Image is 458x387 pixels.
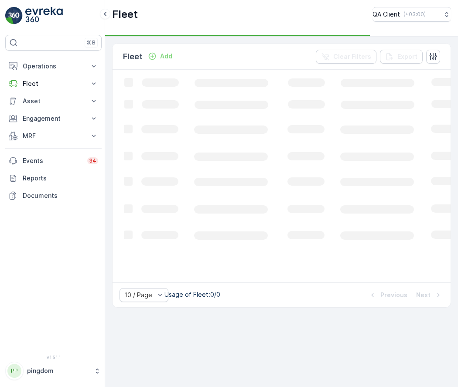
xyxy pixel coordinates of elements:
[164,290,220,299] p: Usage of Fleet : 0/0
[5,152,102,170] a: Events34
[5,7,23,24] img: logo
[89,157,96,164] p: 34
[415,290,444,300] button: Next
[23,97,84,105] p: Asset
[373,7,451,22] button: QA Client(+03:00)
[380,50,423,64] button: Export
[5,127,102,145] button: MRF
[373,10,400,19] p: QA Client
[5,187,102,204] a: Documents
[380,291,407,299] p: Previous
[367,290,408,300] button: Previous
[23,114,84,123] p: Engagement
[7,364,21,378] div: PP
[23,174,98,183] p: Reports
[5,75,102,92] button: Fleet
[397,52,417,61] p: Export
[5,92,102,110] button: Asset
[123,51,143,63] p: Fleet
[112,7,138,21] p: Fleet
[23,191,98,200] p: Documents
[25,7,63,24] img: logo_light-DOdMpM7g.png
[160,52,172,61] p: Add
[23,62,84,71] p: Operations
[5,110,102,127] button: Engagement
[87,39,96,46] p: ⌘B
[5,58,102,75] button: Operations
[416,291,431,299] p: Next
[23,156,82,165] p: Events
[27,367,89,375] p: pingdom
[316,50,376,64] button: Clear Filters
[403,11,426,18] p: ( +03:00 )
[333,52,371,61] p: Clear Filters
[23,79,84,88] p: Fleet
[23,132,84,140] p: MRF
[5,355,102,360] span: v 1.51.1
[144,51,176,61] button: Add
[5,362,102,380] button: PPpingdom
[5,170,102,187] a: Reports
